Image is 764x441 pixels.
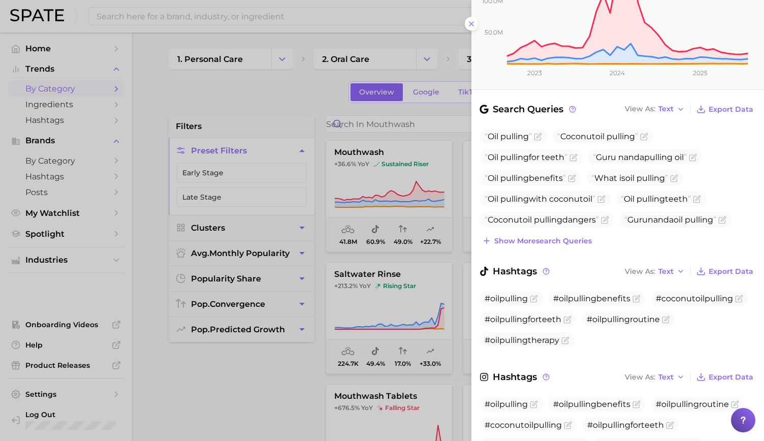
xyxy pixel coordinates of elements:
[662,316,670,324] button: Flag as miscategorized or irrelevant
[709,267,753,276] span: Export Data
[564,421,572,429] button: Flag as miscategorized or irrelevant
[568,174,576,182] button: Flag as miscategorized or irrelevant
[694,102,756,116] button: Export Data
[500,194,529,204] span: pulling
[569,153,578,162] button: Flag as miscategorized or irrelevant
[485,335,559,345] span: #oilpullingtherapy
[597,195,606,203] button: Flag as miscategorized or irrelevant
[621,194,691,204] span: teeth
[601,216,609,224] button: Flag as miscategorized or irrelevant
[500,173,529,183] span: pulling
[718,216,726,224] button: Flag as miscategorized or irrelevant
[480,370,551,384] span: Hashtags
[625,106,655,112] span: View As
[527,69,542,77] tspan: 2023
[636,173,665,183] span: pulling
[485,420,562,430] span: #coconutoilpulling
[553,294,630,303] span: #oilpullingbenefits
[670,174,678,182] button: Flag as miscategorized or irrelevant
[500,132,529,141] span: pulling
[534,133,542,141] button: Flag as miscategorized or irrelevant
[636,194,665,204] span: pulling
[624,194,634,204] span: Oil
[689,153,697,162] button: Flag as miscategorized or irrelevant
[494,237,592,245] span: Show more search queries
[640,133,648,141] button: Flag as miscategorized or irrelevant
[610,69,625,77] tspan: 2024
[587,314,660,324] span: #oilpullingroutine
[561,336,569,344] button: Flag as miscategorized or irrelevant
[709,373,753,382] span: Export Data
[735,295,743,303] button: Flag as miscategorized or irrelevant
[731,400,739,408] button: Flag as miscategorized or irrelevant
[694,264,756,278] button: Export Data
[480,234,594,248] button: Show moresearch queries
[674,215,683,225] span: oil
[485,215,599,225] span: Coconut dangers
[485,173,566,183] span: benefits
[500,152,529,162] span: pulling
[485,152,567,162] span: for teeth
[534,215,562,225] span: pulling
[658,106,674,112] span: Text
[583,194,592,204] span: oil
[622,370,687,384] button: View AsText
[530,400,538,408] button: Flag as miscategorized or irrelevant
[523,215,532,225] span: oil
[485,294,528,303] span: #oilpulling
[656,399,729,409] span: #oilpullingroutine
[656,294,733,303] span: #coconutoilpulling
[557,132,638,141] span: Coconut
[622,103,687,116] button: View AsText
[675,152,684,162] span: oil
[666,421,674,429] button: Flag as miscategorized or irrelevant
[480,102,578,116] span: Search Queries
[607,132,635,141] span: pulling
[488,173,498,183] span: Oil
[685,215,713,225] span: pulling
[658,269,674,274] span: Text
[632,295,641,303] button: Flag as miscategorized or irrelevant
[488,152,498,162] span: Oil
[530,295,538,303] button: Flag as miscategorized or irrelevant
[553,399,630,409] span: #oilpullingbenefits
[644,152,673,162] span: pulling
[694,370,756,384] button: Export Data
[485,314,561,324] span: #oilpullingforteeth
[632,400,641,408] button: Flag as miscategorized or irrelevant
[658,374,674,380] span: Text
[593,152,687,162] span: Guru nanda
[595,132,604,141] span: oil
[625,269,655,274] span: View As
[563,316,571,324] button: Flag as miscategorized or irrelevant
[693,195,701,203] button: Flag as miscategorized or irrelevant
[488,194,498,204] span: Oil
[709,105,753,114] span: Export Data
[485,194,595,204] span: with coconut
[587,420,664,430] span: #oilpullingforteeth
[625,173,634,183] span: oil
[591,173,668,183] span: What is
[693,69,708,77] tspan: 2025
[480,264,551,278] span: Hashtags
[488,132,498,141] span: Oil
[622,265,687,278] button: View AsText
[485,399,528,409] span: #oilpulling
[625,374,655,380] span: View As
[624,215,716,225] span: Gurunanda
